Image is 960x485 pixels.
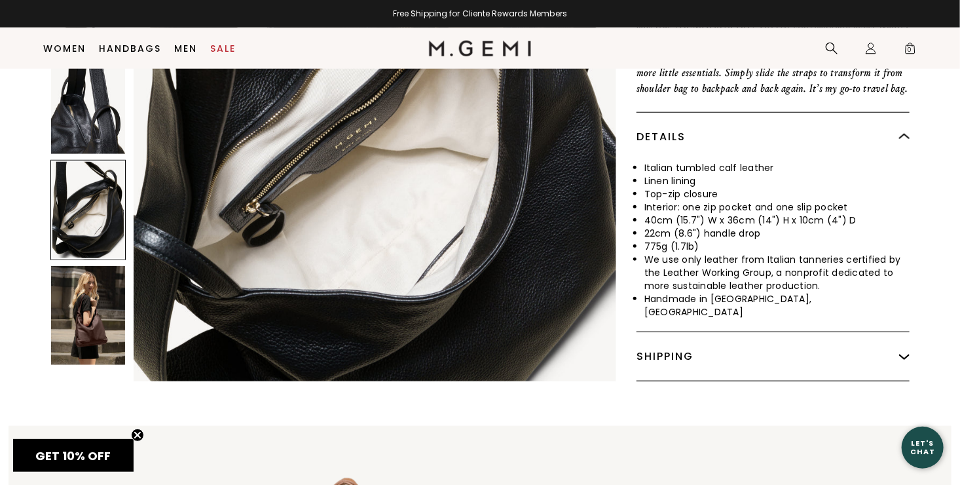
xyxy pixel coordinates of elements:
a: Men [175,43,198,54]
img: The Laura Convertible Backpack [51,266,125,365]
div: Shipping [637,332,910,381]
li: Italian tumbled calf leather [644,161,910,174]
li: 775g (1.7lb) [644,240,910,253]
li: Top-zip closure [644,187,910,201]
li: Linen lining [644,174,910,187]
li: Interior: one zip pocket and one slip pocket [644,201,910,214]
img: M.Gemi [429,41,532,56]
div: Let's Chat [902,439,944,456]
img: The Laura Convertible Backpack [51,55,125,154]
span: 0 [904,45,917,58]
a: Handbags [100,43,162,54]
span: GET 10% OFF [36,448,111,464]
li: 40cm (15.7") W x 36cm (14") H x 10cm (4") D [644,214,910,227]
li: Handmade in [GEOGRAPHIC_DATA], [GEOGRAPHIC_DATA] [644,292,910,319]
li: 22cm (8.6") handle drop [644,227,910,240]
a: Women [44,43,86,54]
div: GET 10% OFFClose teaser [13,439,134,472]
a: Sale [211,43,236,54]
div: Details [637,113,910,161]
li: We use only leather from Italian tanneries certified by the Leather Working Group, a nonprofit de... [644,253,910,292]
button: Close teaser [131,429,144,442]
